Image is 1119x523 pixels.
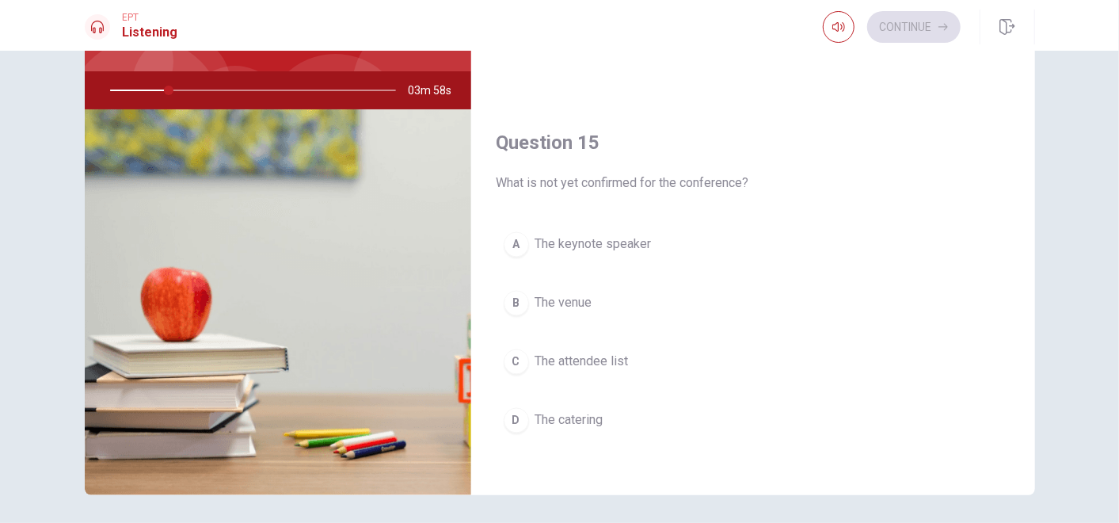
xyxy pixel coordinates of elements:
[504,291,529,316] div: B
[535,235,652,254] span: The keynote speaker
[535,411,603,430] span: The catering
[497,225,1010,265] button: AThe keynote speaker
[409,71,465,109] span: 03m 58s
[535,294,592,313] span: The venue
[504,349,529,375] div: C
[497,401,1010,441] button: DThe catering
[504,232,529,258] div: A
[123,12,178,23] span: EPT
[123,23,178,42] h1: Listening
[504,408,529,433] div: D
[497,284,1010,323] button: BThe venue
[535,353,629,372] span: The attendee list
[497,174,1010,193] span: What is not yet confirmed for the conference?
[85,109,471,495] img: Planning a Business Conference
[497,342,1010,382] button: CThe attendee list
[497,130,1010,155] h4: Question 15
